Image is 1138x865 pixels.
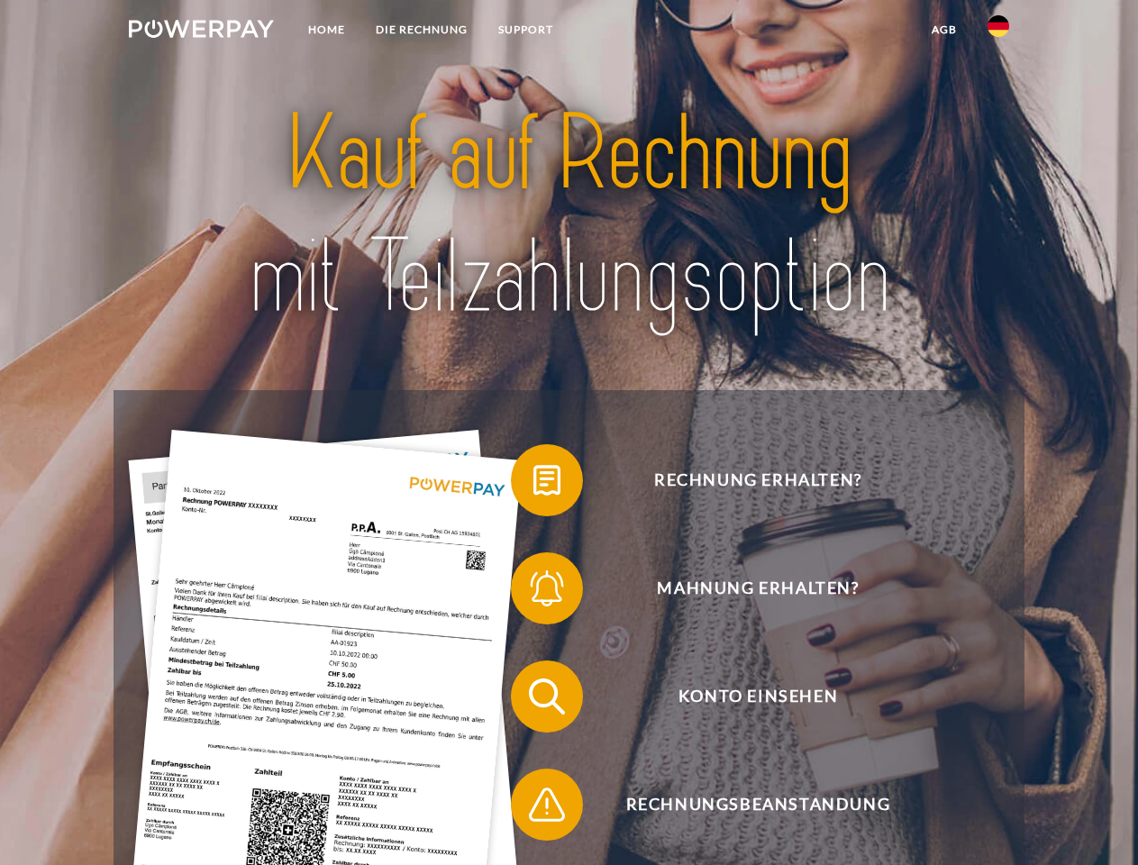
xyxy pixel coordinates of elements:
a: SUPPORT [483,14,569,46]
a: agb [916,14,972,46]
img: qb_bill.svg [524,458,569,503]
span: Rechnungsbeanstandung [537,769,979,841]
img: title-powerpay_de.svg [172,86,966,345]
span: Mahnung erhalten? [537,552,979,624]
button: Rechnung erhalten? [511,444,979,516]
img: qb_search.svg [524,674,569,719]
a: DIE RECHNUNG [360,14,483,46]
img: logo-powerpay-white.svg [129,20,274,38]
span: Rechnung erhalten? [537,444,979,516]
img: qb_bell.svg [524,566,569,611]
img: de [988,15,1009,37]
button: Konto einsehen [511,660,979,733]
img: qb_warning.svg [524,782,569,827]
span: Konto einsehen [537,660,979,733]
iframe: Schaltfläche zum Öffnen des Messaging-Fensters [1066,793,1124,851]
button: Mahnung erhalten? [511,552,979,624]
a: Home [293,14,360,46]
button: Rechnungsbeanstandung [511,769,979,841]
